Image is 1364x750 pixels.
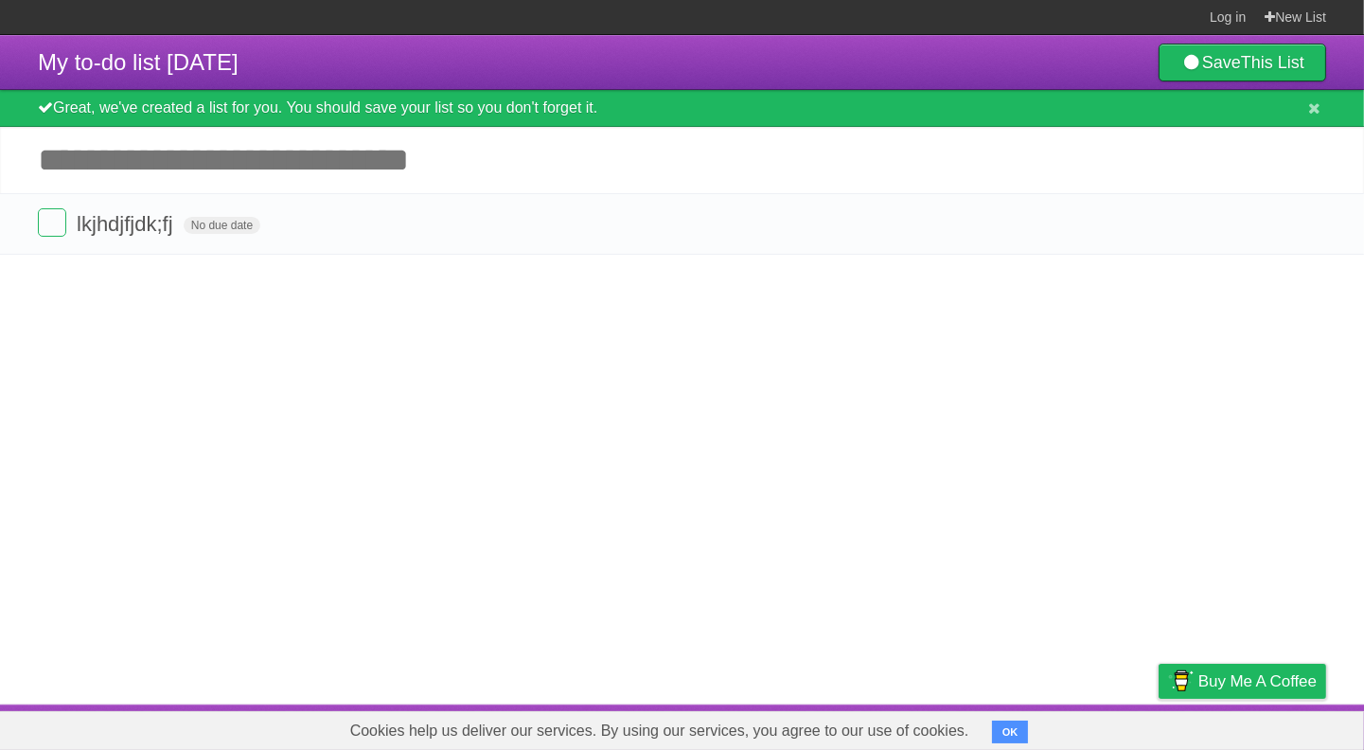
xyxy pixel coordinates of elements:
[77,212,177,236] span: lkjhdjfjdk;fj
[1207,709,1326,745] a: Suggest a feature
[331,712,988,750] span: Cookies help us deliver our services. By using our services, you agree to our use of cookies.
[1198,665,1317,698] span: Buy me a coffee
[969,709,1046,745] a: Developers
[1134,709,1183,745] a: Privacy
[38,49,239,75] span: My to-do list [DATE]
[1168,665,1194,697] img: Buy me a coffee
[1070,709,1111,745] a: Terms
[907,709,947,745] a: About
[992,721,1029,743] button: OK
[38,208,66,237] label: Done
[1241,53,1304,72] b: This List
[184,217,260,234] span: No due date
[1159,664,1326,699] a: Buy me a coffee
[1159,44,1326,81] a: SaveThis List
